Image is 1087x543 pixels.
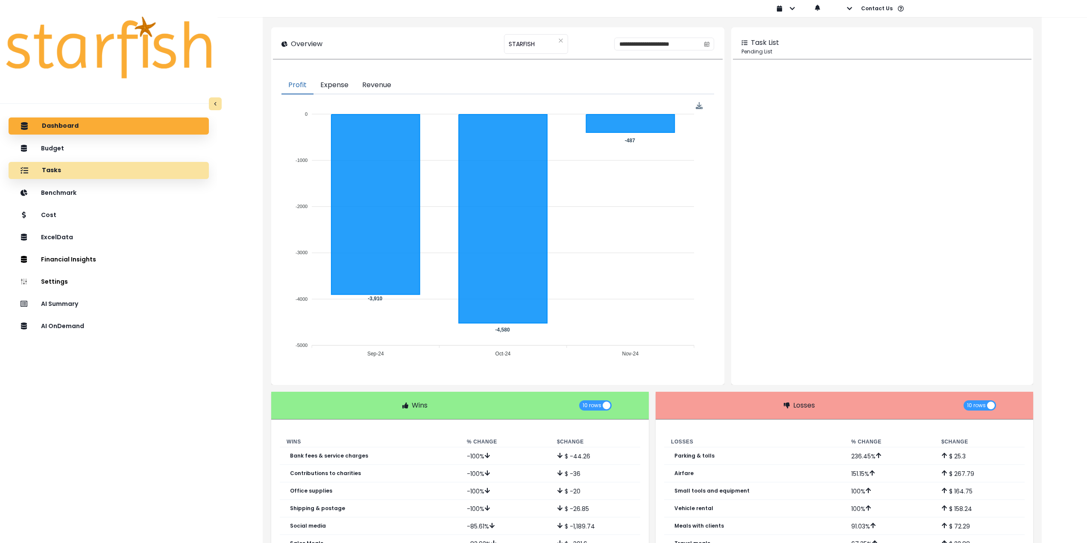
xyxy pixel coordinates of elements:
[935,500,1025,517] td: $ 158.24
[550,500,640,517] td: $ -26.85
[674,453,715,459] p: Parking & tolls
[935,437,1025,447] th: $ Change
[704,41,710,47] svg: calendar
[291,39,322,49] p: Overview
[9,273,209,290] button: Settings
[664,437,844,447] th: Losses
[290,488,332,494] p: Office supplies
[9,140,209,157] button: Budget
[460,482,550,500] td: -100 %
[844,465,935,482] td: 151.15 %
[583,400,601,411] span: 10 rows
[935,447,1025,465] td: $ 25.3
[460,447,550,465] td: -100 %
[290,470,361,476] p: Contributions to charities
[460,517,550,535] td: -85.61 %
[674,470,694,476] p: Airfare
[558,36,563,45] button: Clear
[550,437,640,447] th: $ Change
[696,102,703,109] img: Download Profit
[290,505,345,511] p: Shipping & postage
[41,234,73,241] p: ExcelData
[305,112,308,117] tspan: 0
[935,465,1025,482] td: $ 267.79
[41,323,84,330] p: AI OnDemand
[460,437,550,447] th: % Change
[296,250,308,255] tspan: -3000
[674,505,713,511] p: Vehicle rental
[844,447,935,465] td: 236.45 %
[935,517,1025,535] td: $ 72.29
[314,76,355,94] button: Expense
[622,351,639,357] tspan: Nov-24
[967,400,986,411] span: 10 rows
[550,447,640,465] td: $ -44.26
[290,453,368,459] p: Bank fees & service charges
[550,517,640,535] td: $ -1,189.74
[9,206,209,223] button: Cost
[793,400,815,411] p: Losses
[460,500,550,517] td: -100 %
[741,48,1023,56] p: Pending List
[41,300,78,308] p: AI Summary
[9,117,209,135] button: Dashboard
[367,351,384,357] tspan: Sep-24
[296,296,308,302] tspan: -4000
[296,204,308,209] tspan: -2000
[558,38,563,43] svg: close
[674,488,750,494] p: Small tools and equipment
[9,229,209,246] button: ExcelData
[9,184,209,201] button: Benchmark
[42,122,79,130] p: Dashboard
[9,251,209,268] button: Financial Insights
[550,482,640,500] td: $ -20
[41,145,64,152] p: Budget
[281,76,314,94] button: Profit
[696,102,703,109] div: Menu
[41,211,56,219] p: Cost
[495,351,511,357] tspan: Oct-24
[296,343,308,348] tspan: -5000
[9,162,209,179] button: Tasks
[9,317,209,335] button: AI OnDemand
[42,167,61,174] p: Tasks
[844,500,935,517] td: 100 %
[355,76,398,94] button: Revenue
[751,38,779,48] p: Task List
[935,482,1025,500] td: $ 164.75
[844,517,935,535] td: 91.03 %
[412,400,428,411] p: Wins
[844,437,935,447] th: % Change
[41,189,76,197] p: Benchmark
[296,158,308,163] tspan: -1000
[460,465,550,482] td: -100 %
[550,465,640,482] td: $ -36
[844,482,935,500] td: 100 %
[509,35,535,53] span: STARFISH
[280,437,460,447] th: Wins
[290,523,326,529] p: Social media
[674,523,724,529] p: Meals with clients
[9,295,209,312] button: AI Summary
